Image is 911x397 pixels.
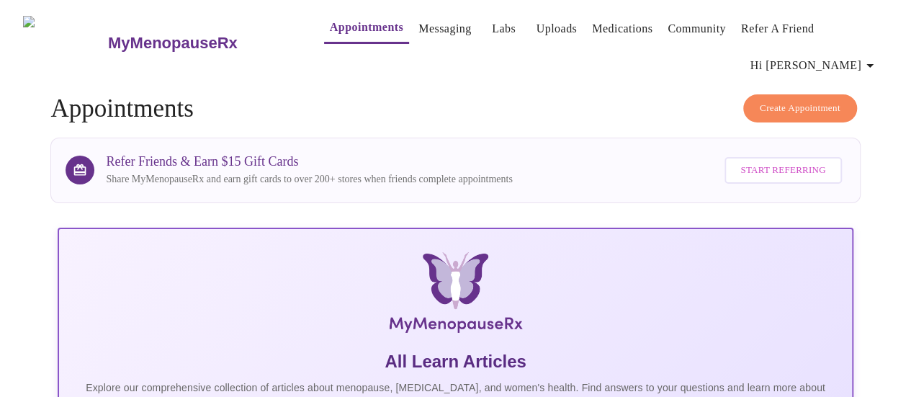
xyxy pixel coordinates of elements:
button: Messaging [413,14,477,43]
a: Start Referring [721,150,845,191]
button: Uploads [531,14,583,43]
a: Community [668,19,726,39]
a: MyMenopauseRx [106,18,295,68]
button: Hi [PERSON_NAME] [745,51,884,80]
a: Medications [592,19,652,39]
a: Uploads [537,19,578,39]
a: Appointments [330,17,403,37]
button: Start Referring [724,157,841,184]
span: Hi [PERSON_NAME] [750,55,879,76]
p: Share MyMenopauseRx and earn gift cards to over 200+ stores when friends complete appointments [106,172,512,187]
button: Labs [481,14,527,43]
button: Community [662,14,732,43]
span: Start Referring [740,162,825,179]
h4: Appointments [50,94,860,123]
span: Create Appointment [760,100,840,117]
a: Messaging [418,19,471,39]
button: Medications [586,14,658,43]
img: MyMenopauseRx Logo [23,16,106,70]
h3: Refer Friends & Earn $15 Gift Cards [106,154,512,169]
a: Refer a Friend [741,19,814,39]
button: Create Appointment [743,94,857,122]
button: Appointments [324,13,409,44]
h3: MyMenopauseRx [108,34,238,53]
button: Refer a Friend [735,14,820,43]
a: Labs [492,19,516,39]
img: MyMenopauseRx Logo [190,252,720,339]
h5: All Learn Articles [71,350,840,373]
